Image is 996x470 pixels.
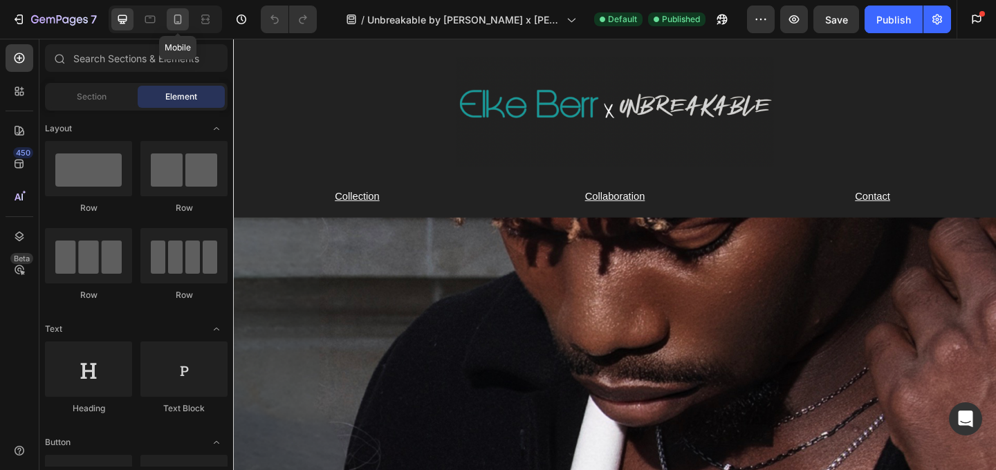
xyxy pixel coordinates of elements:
button: Save [813,6,859,33]
div: Undo/Redo [261,6,317,33]
span: Default [608,13,637,26]
div: Row [45,289,132,301]
span: Toggle open [205,117,228,140]
button: Publish [865,6,923,33]
span: Toggle open [205,318,228,340]
input: Search Sections & Elements [45,44,228,72]
div: Publish [876,12,911,27]
div: Row [140,202,228,214]
p: 7 [91,11,97,28]
span: Toggle open [205,431,228,453]
span: Layout [45,122,72,135]
a: Contact [676,165,714,177]
iframe: Design area [233,39,996,470]
div: Row [140,289,228,301]
span: Element [165,91,197,103]
span: Unbreakable by [PERSON_NAME] x [PERSON_NAME] [367,12,561,27]
span: Section [77,91,107,103]
div: 450 [13,147,33,158]
div: Row [45,202,132,214]
span: Published [662,13,700,26]
span: Save [825,14,848,26]
button: 7 [6,6,103,33]
div: Text Block [140,402,228,415]
span: Text [45,323,62,335]
span: / [361,12,365,27]
div: Beta [10,253,33,264]
a: Collaboration [382,165,448,177]
span: Button [45,436,71,449]
div: Open Intercom Messenger [949,402,982,435]
div: Heading [45,402,132,415]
